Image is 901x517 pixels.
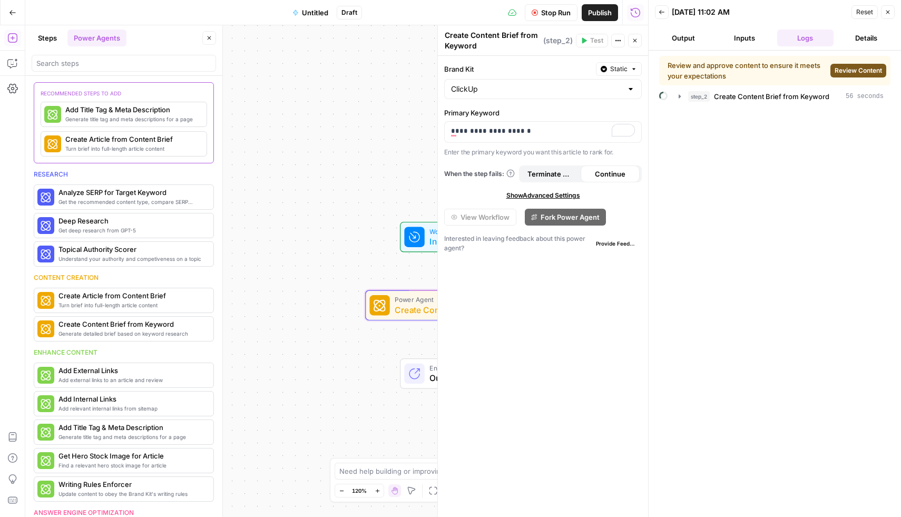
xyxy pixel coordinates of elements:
[34,273,214,282] div: Content creation
[65,144,198,153] span: Turn brief into full-length article content
[58,255,205,263] span: Understand your authority and competiveness on a topic
[58,329,205,338] span: Generate detailed brief based on keyword research
[58,461,205,470] span: Find a relevant hero stock image for article
[58,404,205,413] span: Add relevant internal links from sitemap
[395,295,526,305] span: Power Agent
[444,108,642,118] label: Primary Keyword
[58,216,205,226] span: Deep Research
[451,84,622,94] input: ClickUp
[58,187,205,198] span: Analyze SERP for Target Keyword
[596,62,642,76] button: Static
[588,7,612,18] span: Publish
[32,30,63,46] button: Steps
[286,4,335,21] button: Untitled
[596,239,638,248] span: Provide Feedback
[582,4,618,21] button: Publish
[58,433,205,441] span: Generate title tag and meta descriptions for a page
[365,290,561,321] div: Power AgentCreate Content Brief from KeywordStep 2
[365,358,561,389] div: EndOutput
[58,226,205,235] span: Get deep research from GPT-5
[444,169,515,179] a: When the step fails:
[65,134,198,144] span: Create Article from Content Brief
[672,88,890,105] button: 56 seconds
[595,169,625,179] span: Continue
[527,169,574,179] span: Terminate Workflow
[610,64,628,74] span: Static
[34,170,214,179] div: Research
[429,363,515,373] span: End
[592,237,642,250] button: Provide Feedback
[365,222,561,252] div: WorkflowInput SettingsInputs
[668,60,826,81] div: Review and approve content to ensure it meets your expectations
[461,212,510,222] span: View Workflow
[716,30,773,46] button: Inputs
[58,365,205,376] span: Add External Links
[395,304,526,316] span: Create Content Brief from Keyword
[58,451,205,461] span: Get Hero Stock Image for Article
[67,30,126,46] button: Power Agents
[58,394,205,404] span: Add Internal Links
[830,64,886,77] button: Review Content
[429,226,492,236] span: Workflow
[445,122,641,142] div: To enrich screen reader interactions, please activate Accessibility in Grammarly extension settings
[525,209,606,226] button: Fork Power Agent
[34,348,214,357] div: Enhance content
[714,91,829,102] span: Create Content Brief from Keyword
[302,7,328,18] span: Untitled
[58,479,205,490] span: Writing Rules Enforcer
[445,30,541,51] textarea: Create Content Brief from Keyword
[41,89,207,102] div: recommended steps to add
[444,64,592,74] label: Brand Kit
[58,490,205,498] span: Update content to obey the Brand Kit's writing rules
[36,58,211,69] input: Search steps
[655,30,712,46] button: Output
[521,165,581,182] button: Terminate Workflow
[541,7,571,18] span: Stop Run
[525,4,577,21] button: Stop Run
[58,290,205,301] span: Create Article from Content Brief
[58,198,205,206] span: Get the recommended content type, compare SERP headers, and analyze SERP patterns
[58,301,205,309] span: Turn brief into full-length article content
[65,104,198,115] span: Add Title Tag & Meta Description
[851,5,878,19] button: Reset
[58,319,205,329] span: Create Content Brief from Keyword
[444,234,642,253] div: Interested in leaving feedback about this power agent?
[835,66,882,75] span: Review Content
[429,235,492,248] span: Input Settings
[65,115,198,123] span: Generate title tag and meta descriptions for a page
[541,212,600,222] span: Fork Power Agent
[777,30,834,46] button: Logs
[590,36,603,45] span: Test
[444,147,642,158] p: Enter the primary keyword you want this article to rank for.
[58,422,205,433] span: Add Title Tag & Meta Description
[429,372,515,384] span: Output
[576,34,608,47] button: Test
[506,191,580,200] span: Show Advanced Settings
[543,35,573,46] span: ( step_2 )
[341,8,357,17] span: Draft
[58,244,205,255] span: Topical Authority Scorer
[838,30,895,46] button: Details
[856,7,873,17] span: Reset
[688,91,710,102] span: step_2
[58,376,205,384] span: Add external links to an article and review
[444,209,516,226] button: View Workflow
[846,92,884,101] span: 56 seconds
[352,486,367,495] span: 120%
